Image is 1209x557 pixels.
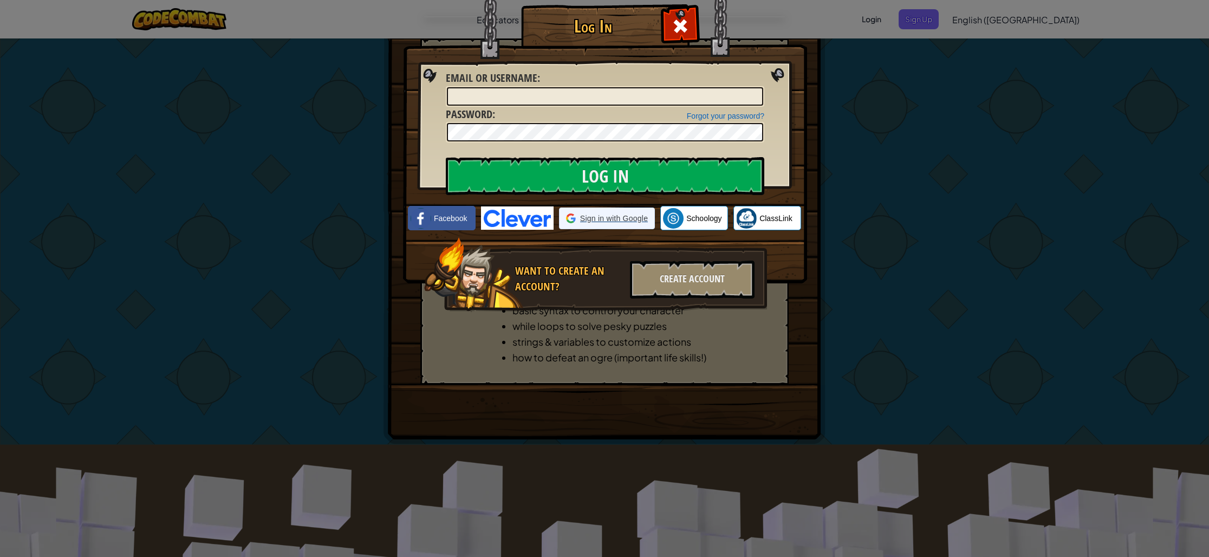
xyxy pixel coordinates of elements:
[736,208,757,229] img: classlink-logo-small.png
[446,70,537,85] span: Email or Username
[630,261,755,299] div: Create Account
[580,213,648,224] span: Sign in with Google
[481,206,554,230] img: clever-logo-blue.png
[524,17,662,36] h1: Log In
[434,213,467,224] span: Facebook
[446,107,495,122] label: :
[446,70,540,86] label: :
[446,107,492,121] span: Password
[663,208,684,229] img: schoology.png
[687,112,764,120] a: Forgot your password?
[686,213,721,224] span: Schoology
[515,263,623,294] div: Want to create an account?
[759,213,792,224] span: ClassLink
[446,157,764,195] input: Log In
[559,208,655,229] div: Sign in with Google
[411,208,431,229] img: facebook_small.png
